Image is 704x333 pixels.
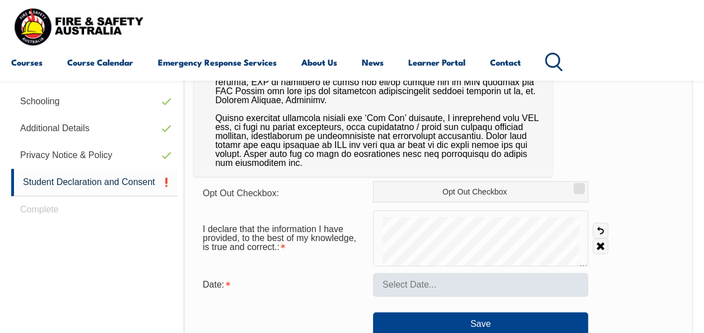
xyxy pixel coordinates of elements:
a: News [362,49,384,76]
div: I declare that the information I have provided, to the best of my knowledge, is true and correct.... [194,219,373,258]
label: Opt Out Checkbox [373,181,588,202]
input: Select Date... [373,273,588,297]
a: Courses [11,49,43,76]
a: Clear [593,238,608,254]
a: Course Calendar [67,49,133,76]
a: Emergency Response Services [158,49,277,76]
a: About Us [301,49,337,76]
div: Date is required. [194,274,373,295]
a: Additional Details [11,115,178,142]
a: Contact [490,49,521,76]
a: Undo [593,223,608,238]
a: Student Declaration and Consent [11,169,178,196]
a: Learner Portal [408,49,465,76]
a: Privacy Notice & Policy [11,142,178,169]
a: Schooling [11,88,178,115]
span: Opt Out Checkbox: [203,188,279,198]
